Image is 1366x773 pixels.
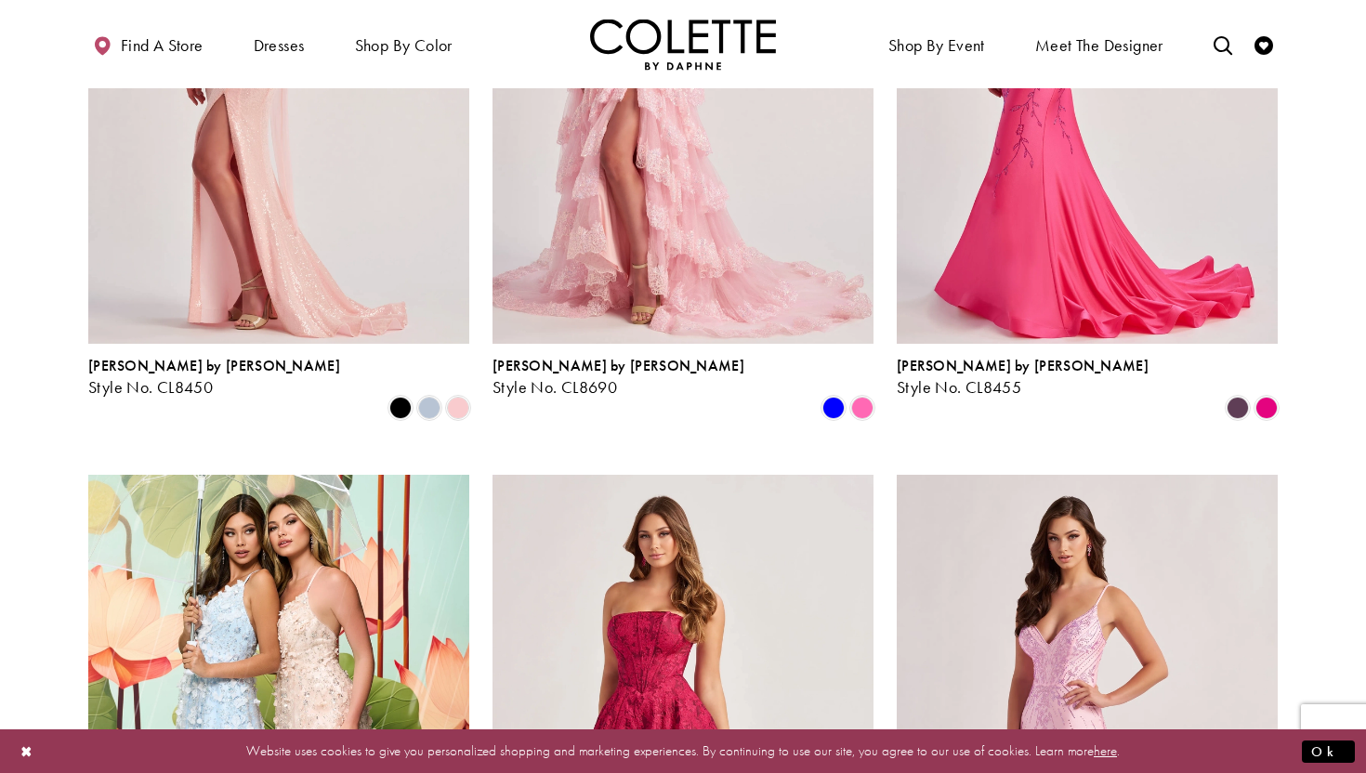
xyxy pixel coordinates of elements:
a: Check Wishlist [1250,19,1278,70]
span: Dresses [249,19,309,70]
span: [PERSON_NAME] by [PERSON_NAME] [493,356,744,375]
i: Black [389,397,412,419]
i: Blue [822,397,845,419]
i: Lipstick Pink [1255,397,1278,419]
span: Meet the designer [1035,36,1163,55]
i: Pink [851,397,873,419]
span: Style No. CL8690 [493,376,617,398]
a: Find a store [88,19,207,70]
span: Shop By Event [884,19,990,70]
div: Colette by Daphne Style No. CL8690 [493,358,744,397]
a: Meet the designer [1031,19,1168,70]
span: Dresses [254,36,305,55]
span: Shop By Event [888,36,985,55]
span: Shop by color [350,19,457,70]
a: Visit Home Page [590,19,776,70]
a: here [1094,741,1117,760]
button: Close Dialog [11,735,43,767]
div: Colette by Daphne Style No. CL8455 [897,358,1149,397]
i: Ice Pink [447,397,469,419]
span: [PERSON_NAME] by [PERSON_NAME] [88,356,340,375]
i: Plum [1227,397,1249,419]
span: Style No. CL8455 [897,376,1021,398]
a: Toggle search [1209,19,1237,70]
span: Shop by color [355,36,453,55]
div: Colette by Daphne Style No. CL8450 [88,358,340,397]
p: Website uses cookies to give you personalized shopping and marketing experiences. By continuing t... [134,739,1232,764]
img: Colette by Daphne [590,19,776,70]
button: Submit Dialog [1302,740,1355,763]
span: Style No. CL8450 [88,376,213,398]
span: [PERSON_NAME] by [PERSON_NAME] [897,356,1149,375]
span: Find a store [121,36,204,55]
i: Ice Blue [418,397,440,419]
